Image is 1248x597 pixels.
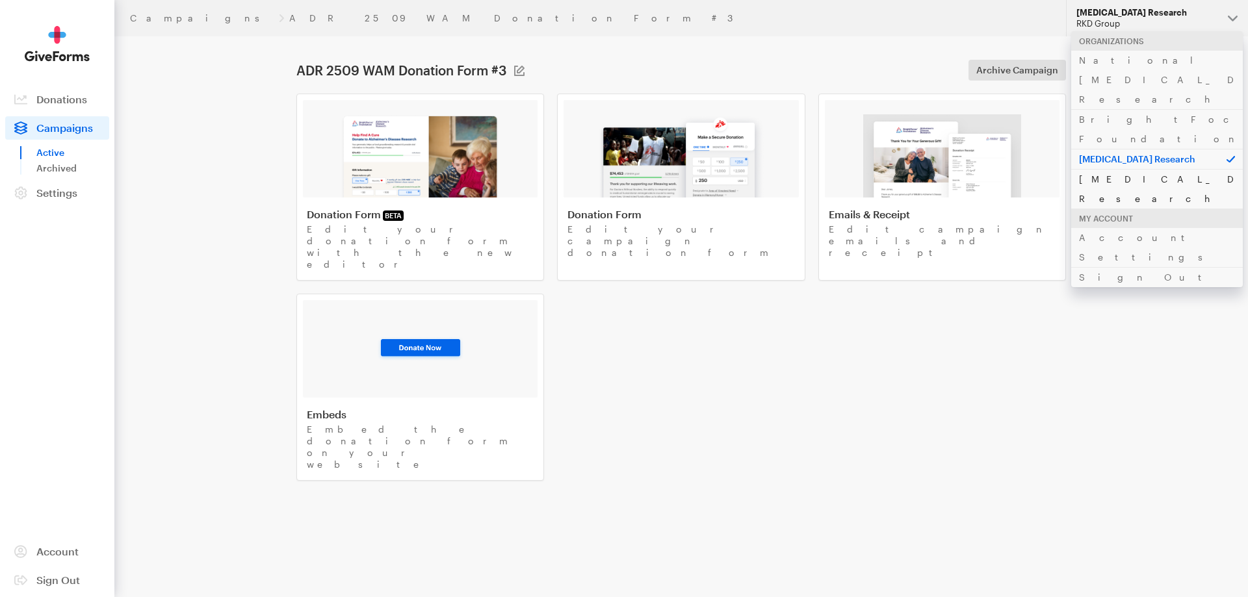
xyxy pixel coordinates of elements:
[36,121,93,134] span: Campaigns
[5,116,109,140] a: Campaigns
[1071,50,1243,109] a: National [MEDICAL_DATA] Research
[829,223,1056,259] p: Edit campaign emails and receipt
[307,223,534,270] p: Edit your donation form with the new editor
[598,114,764,197] img: image-2-e181a1b57a52e92067c15dabc571ad95275de6101288912623f50734140ed40c.png
[36,160,109,176] a: Archived
[296,294,544,481] a: Embeds Embed the donation form on your website
[557,94,805,281] a: Donation Form Edit your campaign donation form
[1076,7,1217,18] div: [MEDICAL_DATA] Research
[1071,267,1243,287] a: Sign Out
[296,62,506,78] h1: ADR 2509 WAM Donation Form #3
[1071,209,1243,228] div: My Account
[968,60,1066,81] a: Archive Campaign
[307,208,534,221] h4: Donation Form
[36,93,87,105] span: Donations
[1071,149,1243,169] p: [MEDICAL_DATA] Research
[307,424,534,470] p: Embed the donation form on your website
[130,13,274,23] a: Campaigns
[5,540,109,563] a: Account
[818,94,1066,281] a: Emails & Receipt Edit campaign emails and receipt
[5,88,109,111] a: Donations
[289,13,738,23] a: ADR 2509 WAM Donation Form #3
[376,336,465,362] img: image-3-93ee28eb8bf338fe015091468080e1db9f51356d23dce784fdc61914b1599f14.png
[36,545,79,557] span: Account
[296,94,544,281] a: Donation FormBETA Edit your donation form with the new editor
[5,181,109,205] a: Settings
[383,210,404,221] span: BETA
[307,408,534,421] h4: Embeds
[1071,169,1243,209] a: [MEDICAL_DATA] Research
[1076,18,1217,29] div: RKD Group
[863,114,1020,197] img: image-3-0695904bd8fc2540e7c0ed4f0f3f42b2ae7fdd5008376bfc2271839042c80776.png
[1071,227,1243,267] a: Account Settings
[36,186,77,199] span: Settings
[1071,109,1243,149] a: BrightFocus Foundation
[36,145,109,160] a: Active
[25,26,90,62] img: GiveForms
[341,114,500,197] img: image-1-83ed7ead45621bf174d8040c5c72c9f8980a381436cbc16a82a0f79bcd7e5139.png
[829,208,1056,221] h4: Emails & Receipt
[976,62,1058,78] span: Archive Campaign
[1071,31,1243,51] div: Organizations
[567,208,794,221] h4: Donation Form
[567,223,794,259] p: Edit your campaign donation form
